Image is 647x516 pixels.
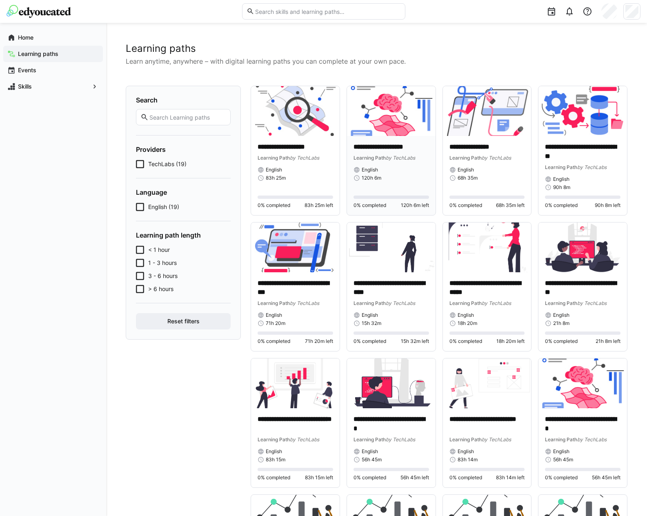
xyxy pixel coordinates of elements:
span: 18h 20m left [496,338,525,345]
span: 0% completed [545,202,578,209]
span: Learning Path [449,155,482,161]
span: English [553,448,569,455]
span: 120h 6m [362,175,381,181]
span: English [553,176,569,182]
span: Learning Path [545,300,577,306]
span: 3 - 6 hours [148,272,178,280]
span: English [458,448,474,455]
span: Learning Path [258,436,290,443]
span: > 6 hours [148,285,173,293]
span: 56h 45m left [592,474,620,481]
span: English [266,312,282,318]
button: Reset filters [136,313,231,329]
p: Learn anytime, anywhere – with digital learning paths you can complete at your own pace. [126,56,627,66]
span: 0% completed [449,202,482,209]
span: by TechLabs [386,300,415,306]
span: 90h 8m [553,184,570,191]
span: by TechLabs [290,155,319,161]
span: Learning Path [354,300,386,306]
h4: Learning path length [136,231,231,239]
span: 83h 14m left [496,474,525,481]
span: Learning Path [258,155,290,161]
img: image [538,358,627,408]
span: 56h 45m [362,456,382,463]
span: English [266,448,282,455]
img: image [347,86,436,136]
span: 83h 15m [266,456,285,463]
img: image [347,358,436,408]
span: Learning Path [449,300,482,306]
input: Search Learning paths [149,113,226,121]
span: 56h 45m [553,456,573,463]
span: English [362,312,378,318]
h4: Providers [136,145,231,153]
span: 0% completed [258,338,290,345]
span: by TechLabs [386,155,415,161]
span: English [458,167,474,173]
span: 21h 8m left [596,338,620,345]
img: image [251,86,340,136]
span: 83h 15m left [305,474,333,481]
span: Learning Path [354,155,386,161]
img: image [347,222,436,272]
span: English [458,312,474,318]
span: Reset filters [166,317,201,325]
span: by TechLabs [577,164,607,170]
span: 56h 45m left [400,474,429,481]
span: by TechLabs [577,436,607,443]
span: 15h 32m left [401,338,429,345]
span: 21h 8m [553,320,569,327]
h4: Language [136,188,231,196]
span: 90h 8m left [595,202,620,209]
span: 1 - 3 hours [148,259,177,267]
img: image [538,86,627,136]
span: Learning Path [258,300,290,306]
img: image [251,358,340,408]
h2: Learning paths [126,42,627,55]
span: English [266,167,282,173]
span: 68h 35m left [496,202,525,209]
span: 0% completed [354,338,386,345]
span: by TechLabs [482,155,511,161]
span: 0% completed [545,338,578,345]
span: 83h 25m left [305,202,333,209]
img: image [443,86,531,136]
span: < 1 hour [148,246,170,254]
span: 71h 20m left [305,338,333,345]
img: image [443,222,531,272]
span: by TechLabs [290,300,319,306]
span: 0% completed [449,474,482,481]
span: by TechLabs [290,436,319,443]
span: English [362,167,378,173]
span: 0% completed [354,474,386,481]
img: image [538,222,627,272]
span: 83h 14m [458,456,478,463]
span: Learning Path [545,436,577,443]
input: Search skills and learning paths… [254,8,400,15]
span: 120h 6m left [401,202,429,209]
span: 0% completed [545,474,578,481]
span: 18h 20m [458,320,477,327]
span: English [553,312,569,318]
span: by TechLabs [577,300,607,306]
span: 0% completed [449,338,482,345]
span: English (19) [148,203,179,211]
span: 83h 25m [266,175,286,181]
span: 71h 20m [266,320,285,327]
span: Learning Path [449,436,482,443]
span: 68h 35m [458,175,478,181]
img: image [443,358,531,408]
span: 0% completed [258,474,290,481]
span: by TechLabs [482,436,511,443]
h4: Search [136,96,231,104]
span: 15h 32m [362,320,381,327]
span: English [362,448,378,455]
span: Learning Path [545,164,577,170]
span: 0% completed [354,202,386,209]
img: image [251,222,340,272]
span: 0% completed [258,202,290,209]
span: by TechLabs [386,436,415,443]
span: TechLabs (19) [148,160,187,168]
span: by TechLabs [482,300,511,306]
span: Learning Path [354,436,386,443]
